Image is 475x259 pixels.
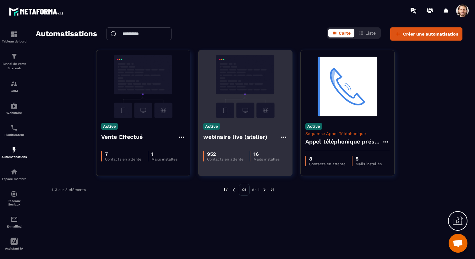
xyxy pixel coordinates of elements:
p: 5 [356,156,382,162]
img: automation-background [101,55,185,118]
img: formation [10,53,18,60]
button: Créer une automatisation [390,27,462,41]
p: Espace membre [2,177,27,181]
a: Assistant IA [2,233,27,255]
h4: webinaire live (atelier) [203,132,268,141]
p: Assistant IA [2,247,27,250]
a: schedulerschedulerPlanificateur [2,119,27,141]
span: Liste [365,31,376,36]
p: Active [305,123,322,130]
img: automation-background [305,55,390,118]
button: Liste [355,29,379,37]
button: Carte [328,29,354,37]
a: automationsautomationsAutomatisations [2,141,27,163]
p: 1 [151,151,177,157]
p: 01 [239,184,250,196]
span: Carte [339,31,351,36]
p: Tunnel de vente Site web [2,62,27,70]
img: next [262,187,267,193]
img: logo [9,6,65,17]
img: automations [10,102,18,110]
p: 1-3 sur 3 éléments [52,188,86,192]
p: Mails installés [356,162,382,166]
img: automations [10,146,18,154]
p: 7 [105,151,141,157]
p: Mails installés [151,157,177,161]
a: emailemailE-mailing [2,211,27,233]
p: Mails installés [254,157,280,161]
img: scheduler [10,124,18,132]
p: Séquence Appel Téléphonique [305,131,390,136]
p: E-mailing [2,225,27,228]
p: Active [203,123,220,130]
p: Réseaux Sociaux [2,199,27,206]
p: Contacts en attente [105,157,141,161]
a: formationformationTunnel de vente Site web [2,48,27,75]
img: automation-background [203,55,287,118]
a: formationformationCRM [2,75,27,97]
h4: Appel téléphonique présence [305,137,382,146]
p: 16 [254,151,280,157]
p: 8 [309,156,346,162]
div: Ouvrir le chat [449,234,467,253]
p: de 1 [252,187,259,192]
p: Active [101,123,118,130]
h4: Vente Effectué [101,132,143,141]
img: next [270,187,275,193]
p: CRM [2,89,27,93]
p: Webinaire [2,111,27,115]
p: Automatisations [2,155,27,159]
h2: Automatisations [36,27,97,41]
img: automations [10,168,18,176]
img: formation [10,31,18,38]
p: Contacts en attente [207,157,243,161]
img: social-network [10,190,18,198]
span: Créer une automatisation [403,31,458,37]
img: prev [223,187,229,193]
a: formationformationTableau de bord [2,26,27,48]
img: email [10,216,18,223]
a: automationsautomationsEspace membre [2,163,27,185]
a: social-networksocial-networkRéseaux Sociaux [2,185,27,211]
a: automationsautomationsWebinaire [2,97,27,119]
p: Tableau de bord [2,40,27,43]
p: 952 [207,151,243,157]
p: Contacts en attente [309,162,346,166]
p: Planificateur [2,133,27,137]
img: prev [231,187,237,193]
img: formation [10,80,18,87]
